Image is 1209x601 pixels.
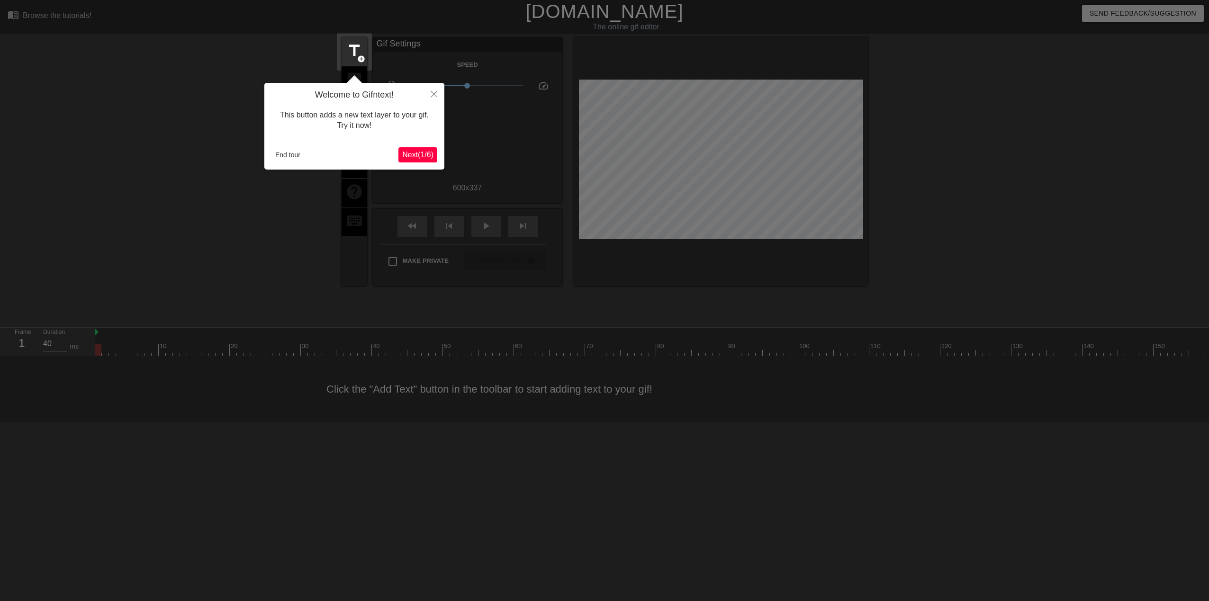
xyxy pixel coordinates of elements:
[402,151,433,159] span: Next ( 1 / 6 )
[271,100,437,141] div: This button adds a new text layer to your gif. Try it now!
[398,147,437,162] button: Next
[271,148,304,162] button: End tour
[424,83,444,105] button: Close
[271,90,437,100] h4: Welcome to Gifntext!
